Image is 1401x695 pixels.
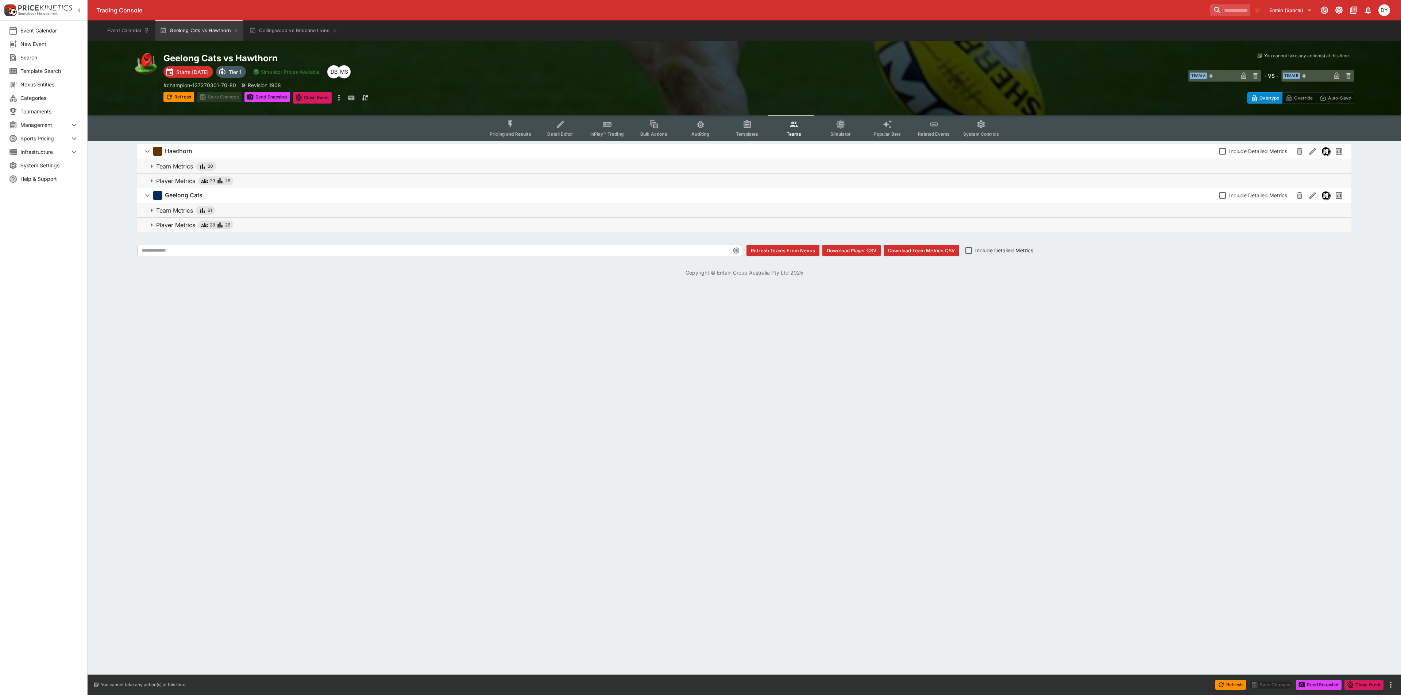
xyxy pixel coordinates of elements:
[20,54,78,61] span: Search
[225,221,230,229] span: 26
[787,131,801,137] span: Teams
[1376,2,1392,18] button: dylan.brown
[20,67,78,75] span: Template Search
[1229,147,1287,155] span: Include Detailed Metrics
[1344,680,1383,690] button: Close Event
[736,131,758,137] span: Templates
[1319,145,1332,158] button: Nexus
[137,174,1351,188] button: Player Metrics2926
[163,81,236,89] p: Copy To Clipboard
[20,135,70,142] span: Sports Pricing
[963,131,999,137] span: System Controls
[101,682,186,688] p: You cannot take any action(s) at this time.
[1229,191,1287,199] span: Include Detailed Metrics
[244,92,290,102] button: Send Snapshot
[1265,4,1316,16] button: Select Tenant
[165,191,202,199] h6: Geelong Cats
[137,218,1351,232] button: Player Metrics2826
[884,245,959,256] button: Download Team Metrics CSV
[88,269,1401,276] p: Copyright © Entain Group Australia Pty Ltd 2025
[822,245,881,256] button: Download Player CSV
[156,176,195,185] p: Player Metrics
[1190,73,1207,79] span: Team A
[1264,53,1350,59] p: You cannot take any action(s) at this time.
[335,92,343,104] button: more
[484,115,1005,141] div: Event type filters
[1332,189,1346,202] button: Past Performances
[248,81,281,89] p: Revision 1908
[137,203,1351,218] button: Team Metrics61
[225,177,230,185] span: 26
[245,20,342,41] button: Collingwood vs Brisbane Lions
[156,206,193,215] p: Team Metrics
[746,245,819,256] button: Refresh Teams From Nexus
[229,68,242,76] p: Tier 1
[918,131,950,137] span: Related Events
[1321,147,1330,156] div: Nexus
[1210,4,1250,16] input: search
[20,175,78,183] span: Help & Support
[293,92,332,104] button: Close Event
[1322,147,1330,155] img: nexus.svg
[975,246,1033,254] span: Include Detailed Metrics
[1283,73,1300,79] span: Team B
[590,131,624,137] span: InPlay™ Trading
[20,148,70,156] span: Infrastructure
[1328,94,1351,102] p: Auto-Save
[103,20,154,41] button: Event Calendar
[1259,94,1279,102] p: Overtype
[1264,72,1278,79] h6: - VS -
[1318,4,1331,17] button: Connected to PK
[18,5,72,11] img: PriceKinetics
[640,131,667,137] span: Bulk Actions
[137,188,1351,203] button: Geelong CatsInclude Detailed MetricsNexusPast Performances
[1347,4,1360,17] button: Documentation
[20,108,78,115] span: Tournaments
[327,65,340,78] div: Dylan Brown
[1316,92,1354,104] button: Auto-Save
[1247,92,1354,104] div: Start From
[1247,92,1282,104] button: Overtype
[137,144,1351,159] button: HawthornInclude Detailed MetricsNexusPast Performances
[176,68,209,76] p: Starts [DATE]
[1252,4,1263,16] button: No Bookmarks
[163,92,194,102] button: Refresh
[1332,4,1346,17] button: Toggle light/dark mode
[830,131,851,137] span: Simulator
[210,221,215,229] span: 28
[873,131,901,137] span: Popular Bets
[20,162,78,169] span: System Settings
[1332,145,1346,158] button: Past Performances
[691,131,709,137] span: Auditing
[1386,680,1395,689] button: more
[1282,92,1316,104] button: Override
[20,27,78,34] span: Event Calendar
[96,7,1207,14] div: Trading Console
[1296,680,1342,690] button: Send Snapshot
[208,163,213,170] span: 60
[1319,189,1332,202] button: Nexus
[1362,4,1375,17] button: Notifications
[1378,4,1390,16] div: dylan.brown
[249,66,324,78] button: Simulator Prices Available
[547,131,573,137] span: Detail Editor
[20,81,78,88] span: Nexus Entities
[155,20,243,41] button: Geelong Cats vs Hawthorn
[156,162,193,171] p: Team Metrics
[1294,94,1313,102] p: Override
[20,94,78,102] span: Categories
[490,131,531,137] span: Pricing and Results
[165,147,192,155] h6: Hawthorn
[1215,680,1246,690] button: Refresh
[137,159,1351,174] button: Team Metrics60
[208,207,212,214] span: 61
[134,53,158,76] img: australian_rules.png
[2,3,17,18] img: PriceKinetics Logo
[210,177,215,185] span: 29
[1321,191,1330,200] div: Nexus
[337,65,351,78] div: Matthew Scott
[20,40,78,48] span: New Event
[18,12,58,15] img: Sportsbook Management
[156,221,195,229] p: Player Metrics
[1322,191,1330,199] img: nexus.svg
